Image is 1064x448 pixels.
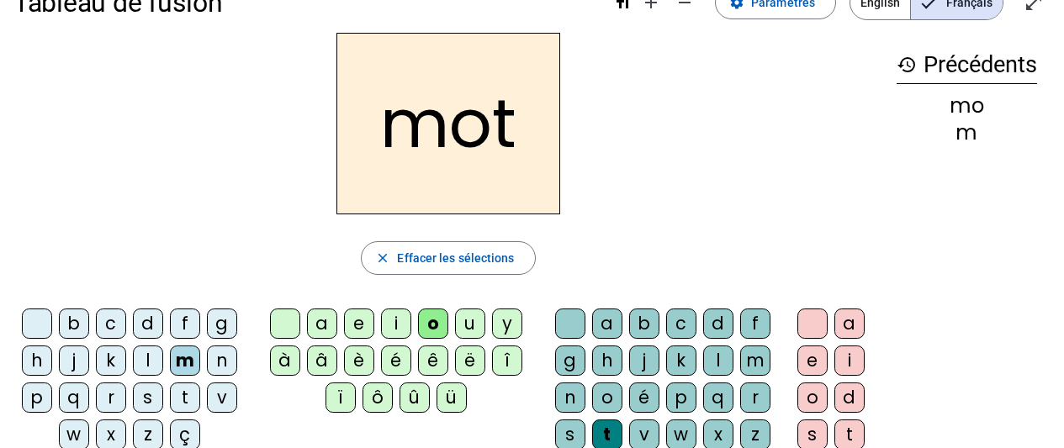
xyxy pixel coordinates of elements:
div: b [59,308,89,339]
div: v [207,382,237,413]
div: a [592,308,622,339]
h2: mot [336,33,560,214]
div: i [381,308,411,339]
mat-icon: history [897,55,917,75]
div: t [170,382,200,413]
div: q [59,382,89,413]
div: u [455,308,485,339]
div: q [703,382,733,413]
div: h [22,345,52,376]
div: o [418,308,448,339]
mat-icon: close [375,250,390,266]
div: a [834,308,865,339]
div: o [592,382,622,413]
div: ï [326,382,356,413]
div: c [96,308,126,339]
div: d [834,382,865,413]
div: c [666,308,696,339]
div: p [666,382,696,413]
div: k [666,345,696,376]
div: ü [437,382,467,413]
div: f [170,308,200,339]
div: à [270,345,300,376]
div: ê [418,345,448,376]
div: y [492,308,522,339]
div: f [740,308,770,339]
div: r [740,382,770,413]
button: Effacer les sélections [361,241,535,275]
div: é [381,345,411,376]
div: o [797,382,828,413]
div: k [96,345,126,376]
div: â [307,345,337,376]
div: ô [363,382,393,413]
div: g [555,345,585,376]
div: a [307,308,337,339]
div: î [492,345,522,376]
div: j [59,345,89,376]
div: ë [455,345,485,376]
div: n [555,382,585,413]
div: l [133,345,163,376]
div: i [834,345,865,376]
div: e [797,345,828,376]
div: mo [897,96,1037,116]
div: j [629,345,659,376]
div: è [344,345,374,376]
div: p [22,382,52,413]
div: d [703,308,733,339]
div: m [897,123,1037,143]
div: d [133,308,163,339]
div: r [96,382,126,413]
div: l [703,345,733,376]
div: s [133,382,163,413]
div: n [207,345,237,376]
div: h [592,345,622,376]
span: Effacer les sélections [397,248,514,268]
div: û [400,382,430,413]
div: g [207,308,237,339]
div: m [740,345,770,376]
div: e [344,308,374,339]
h3: Précédents [897,46,1037,84]
div: m [170,345,200,376]
div: é [629,382,659,413]
div: b [629,308,659,339]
